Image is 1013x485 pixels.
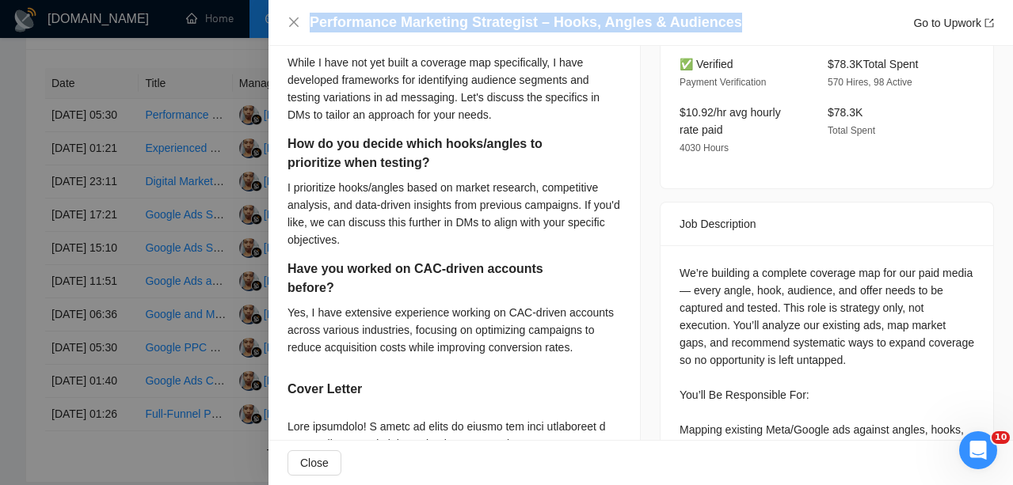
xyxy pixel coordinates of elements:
[288,450,341,476] button: Close
[680,106,781,136] span: $10.92/hr avg hourly rate paid
[984,18,994,28] span: export
[288,135,571,172] h5: How do you decide which hooks/angles to prioritize when testing?
[680,77,766,88] span: Payment Verification
[288,16,300,28] span: close
[310,13,742,32] h4: Performance Marketing Strategist – Hooks, Angles & Audiences
[828,58,918,70] span: $78.3K Total Spent
[680,142,729,153] span: 4030 Hours
[828,77,912,88] span: 570 Hires, 98 Active
[828,106,863,119] span: $78.3K
[828,125,875,136] span: Total Spent
[913,17,994,29] a: Go to Upworkexport
[680,58,733,70] span: ✅ Verified
[288,54,621,123] div: While I have not yet built a coverage map specifically, I have developed frameworks for identifyi...
[992,431,1010,444] span: 10
[288,179,621,248] div: I prioritize hooks/angles based on market research, competitive analysis, and data-driven insight...
[959,431,997,469] iframe: Intercom live chat
[288,260,571,297] h5: Have you worked on CAC-driven accounts before?
[300,454,329,472] span: Close
[288,304,621,356] div: Yes, I have extensive experience working on CAC-driven accounts across various industries, focusi...
[288,380,362,399] h5: Cover Letter
[288,16,300,29] button: Close
[680,203,974,245] div: Job Description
